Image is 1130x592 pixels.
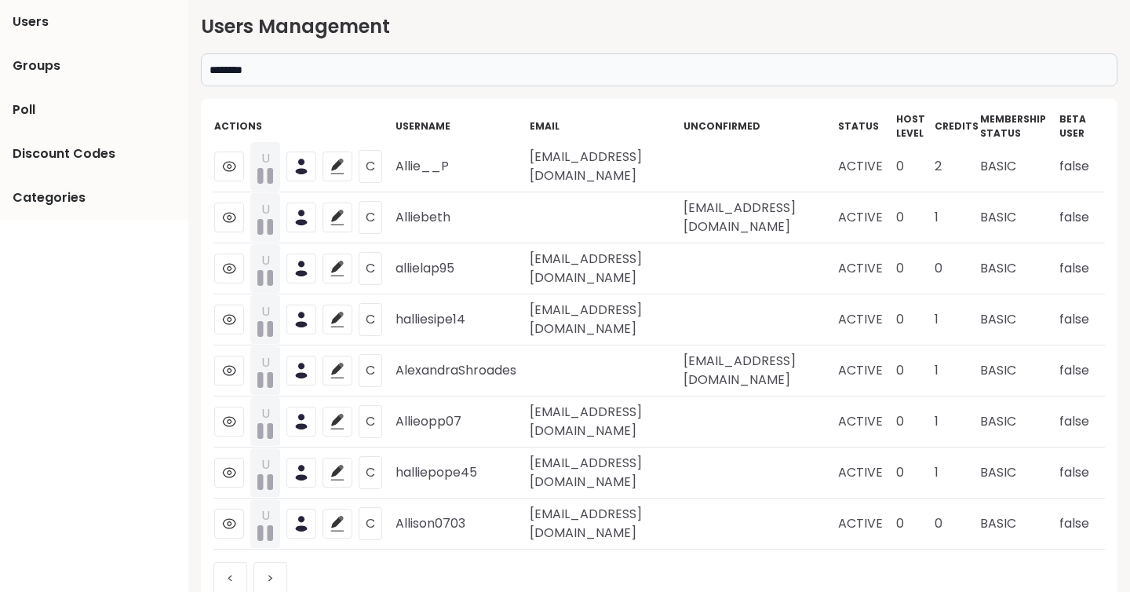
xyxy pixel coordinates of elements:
[201,13,1117,41] h2: Users Management
[895,345,934,396] td: 0
[979,499,1059,550] td: BASIC
[837,294,895,345] td: ACTIVE
[1059,141,1105,192] td: false
[250,142,280,191] button: U
[250,397,280,446] button: U
[395,111,529,141] th: Username
[359,303,382,336] button: C
[934,243,979,294] td: 0
[895,243,934,294] td: 0
[529,448,683,499] td: [EMAIL_ADDRESS][DOMAIN_NAME]
[837,448,895,499] td: ACTIVE
[529,243,683,294] td: [EMAIL_ADDRESS][DOMAIN_NAME]
[529,141,683,192] td: [EMAIL_ADDRESS][DOMAIN_NAME]
[395,141,529,192] td: Allie__P
[395,243,529,294] td: allielap95
[395,294,529,345] td: halliesipe14
[979,345,1059,396] td: BASIC
[895,396,934,448] td: 0
[13,100,35,119] span: Poll
[979,396,1059,448] td: BASIC
[529,499,683,550] td: [EMAIL_ADDRESS][DOMAIN_NAME]
[395,192,529,243] td: Alliebeth
[837,141,895,192] td: ACTIVE
[1059,243,1105,294] td: false
[683,345,837,396] td: [EMAIL_ADDRESS][DOMAIN_NAME]
[250,295,280,344] button: U
[837,243,895,294] td: ACTIVE
[934,345,979,396] td: 1
[934,499,979,550] td: 0
[529,111,683,141] th: Email
[979,448,1059,499] td: BASIC
[1059,345,1105,396] td: false
[979,243,1059,294] td: BASIC
[934,396,979,448] td: 1
[395,396,529,448] td: Allieopp07
[837,192,895,243] td: ACTIVE
[895,141,934,192] td: 0
[395,448,529,499] td: halliepope45
[979,294,1059,345] td: BASIC
[1059,499,1105,550] td: false
[895,448,934,499] td: 0
[895,294,934,345] td: 0
[837,111,895,141] th: Status
[250,448,280,497] button: U
[13,144,115,163] span: Discount Codes
[359,456,382,489] button: C
[359,354,382,387] button: C
[837,345,895,396] td: ACTIVE
[895,111,934,141] th: Host Level
[683,192,837,243] td: [EMAIL_ADDRESS][DOMAIN_NAME]
[895,192,934,243] td: 0
[837,499,895,550] td: ACTIVE
[895,499,934,550] td: 0
[934,111,979,141] th: credits
[13,57,60,75] span: Groups
[250,499,280,548] button: U
[1059,396,1105,448] td: false
[1059,294,1105,345] td: false
[1059,111,1105,141] th: Beta User
[837,396,895,448] td: ACTIVE
[1059,192,1105,243] td: false
[250,346,280,395] button: U
[250,193,280,242] button: U
[529,294,683,345] td: [EMAIL_ADDRESS][DOMAIN_NAME]
[13,13,49,31] span: Users
[934,294,979,345] td: 1
[979,192,1059,243] td: BASIC
[934,192,979,243] td: 1
[529,396,683,448] td: [EMAIL_ADDRESS][DOMAIN_NAME]
[359,201,382,234] button: C
[934,448,979,499] td: 1
[934,141,979,192] td: 2
[979,141,1059,192] td: BASIC
[13,188,86,207] span: Categories
[213,111,395,141] th: Actions
[359,507,382,540] button: C
[979,111,1059,141] th: Membership Status
[1059,448,1105,499] td: false
[359,252,382,285] button: C
[395,499,529,550] td: Allison0703
[683,111,837,141] th: Unconfirmed
[359,405,382,438] button: C
[250,244,280,293] button: U
[395,345,529,396] td: AlexandraShroades
[359,150,382,183] button: C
